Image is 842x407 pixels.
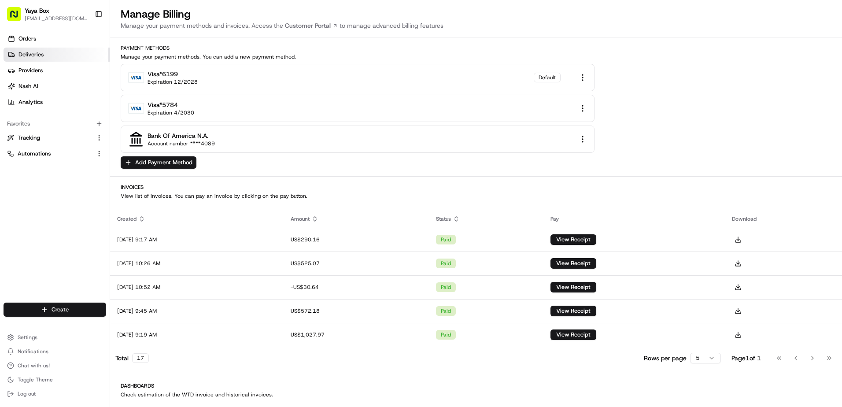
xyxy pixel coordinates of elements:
[4,48,110,62] a: Deliveries
[73,137,76,144] span: •
[550,258,596,269] button: View Receipt
[4,4,91,25] button: Yaya Box[EMAIL_ADDRESS][DOMAIN_NAME]
[4,303,106,317] button: Create
[27,160,64,167] span: Regen Pajulas
[4,63,110,78] a: Providers
[550,329,596,340] button: View Receipt
[9,35,160,49] p: Welcome 👋
[83,197,141,206] span: API Documentation
[18,35,36,43] span: Orders
[148,78,198,85] div: Expiration 12/2028
[436,259,456,268] div: paid
[436,330,456,340] div: paid
[110,275,284,299] td: [DATE] 10:52 AM
[25,6,49,15] button: Yaya Box
[40,93,121,100] div: We're available if you need us!
[137,113,160,123] button: See all
[115,353,149,363] div: Total
[18,362,50,369] span: Chat with us!
[110,252,284,275] td: [DATE] 10:26 AM
[4,131,106,145] button: Tracking
[66,160,69,167] span: •
[436,306,456,316] div: paid
[291,307,422,314] div: US$572.18
[4,345,106,358] button: Notifications
[121,192,831,200] p: View list of invoices. You can pay an invoice by clicking on the pay button.
[644,354,687,363] p: Rows per page
[148,109,194,116] div: Expiration 4/2030
[18,82,38,90] span: Nash AI
[40,84,144,93] div: Start new chat
[121,156,196,169] button: Add Payment Method
[4,374,106,386] button: Toggle Theme
[550,234,596,245] button: View Receipt
[18,84,34,100] img: 8571987876998_91fb9ceb93ad5c398215_72.jpg
[550,215,718,222] div: Pay
[9,115,59,122] div: Past conversations
[4,79,110,93] a: Nash AI
[110,299,284,323] td: [DATE] 9:45 AM
[88,218,107,225] span: Pylon
[4,117,106,131] div: Favorites
[550,306,596,316] button: View Receipt
[4,32,110,46] a: Orders
[18,390,36,397] span: Log out
[148,100,178,109] div: visa *5784
[71,193,145,209] a: 💻API Documentation
[132,353,149,363] div: 17
[9,152,23,166] img: Regen Pajulas
[148,70,178,78] div: visa *6199
[534,73,561,82] div: Default
[9,9,26,26] img: Nash
[121,21,831,30] p: Manage your payment methods and invoices. Access the to manage advanced billing features
[4,147,106,161] button: Automations
[436,282,456,292] div: paid
[121,53,831,60] p: Manage your payment methods. You can add a new payment method.
[78,137,99,144] span: 8月15日
[110,228,284,252] td: [DATE] 9:17 AM
[62,218,107,225] a: Powered byPylon
[18,150,51,158] span: Automations
[18,161,25,168] img: 1736555255976-a54dd68f-1ca7-489b-9aae-adbdc363a1c4
[291,215,422,222] div: Amount
[18,134,40,142] span: Tracking
[27,137,71,144] span: [PERSON_NAME]
[18,334,37,341] span: Settings
[291,284,422,291] div: -US$30.64
[18,137,25,144] img: 1736555255976-a54dd68f-1ca7-489b-9aae-adbdc363a1c4
[148,131,208,140] div: bank of america n.a.
[18,67,43,74] span: Providers
[117,215,277,222] div: Created
[291,260,422,267] div: US$525.07
[291,236,422,243] div: US$290.16
[121,44,831,52] h2: Payment Methods
[23,57,145,66] input: Clear
[18,197,67,206] span: Knowledge Base
[71,160,92,167] span: 8月14日
[52,306,69,314] span: Create
[74,198,81,205] div: 💻
[550,282,596,292] button: View Receipt
[18,376,53,383] span: Toggle Theme
[4,359,106,372] button: Chat with us!
[4,95,110,109] a: Analytics
[731,354,761,363] div: Page 1 of 1
[4,331,106,344] button: Settings
[9,84,25,100] img: 1736555255976-a54dd68f-1ca7-489b-9aae-adbdc363a1c4
[121,7,831,21] h1: Manage Billing
[18,348,48,355] span: Notifications
[732,215,835,222] div: Download
[121,382,831,389] h2: Dashboards
[110,323,284,347] td: [DATE] 9:19 AM
[150,87,160,97] button: Start new chat
[9,128,23,142] img: Joseph V.
[18,51,44,59] span: Deliveries
[25,15,88,22] button: [EMAIL_ADDRESS][DOMAIN_NAME]
[18,98,43,106] span: Analytics
[436,235,456,244] div: paid
[5,193,71,209] a: 📗Knowledge Base
[291,331,422,338] div: US$1,027.97
[436,215,536,222] div: Status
